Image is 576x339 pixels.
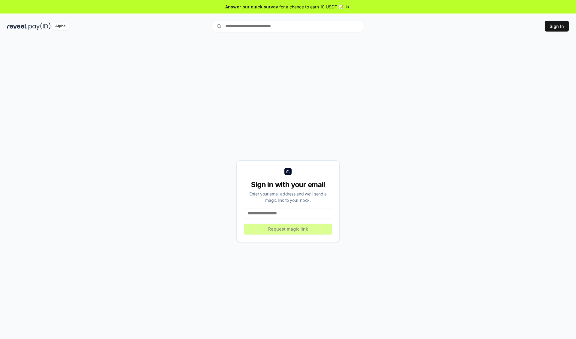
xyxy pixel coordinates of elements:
img: pay_id [28,23,51,30]
img: logo_small [284,168,292,175]
div: Enter your email address and we’ll send a magic link to your inbox. [244,191,332,203]
span: for a chance to earn 10 USDT 📝 [279,4,343,10]
span: Answer our quick survey [225,4,278,10]
img: reveel_dark [7,23,27,30]
div: Sign in with your email [244,180,332,189]
div: Alpha [52,23,69,30]
button: Sign In [545,21,569,32]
